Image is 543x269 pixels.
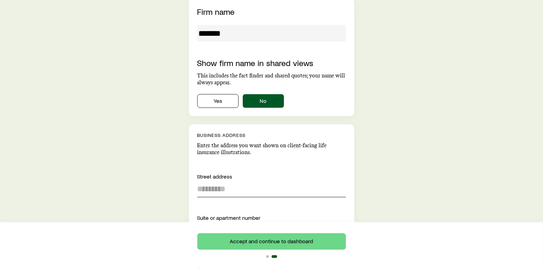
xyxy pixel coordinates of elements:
[197,233,346,250] button: Accept and continue to dashboard
[197,133,346,138] p: Business address
[197,173,346,181] div: Street address
[197,94,239,108] button: Yes
[243,94,284,108] button: No
[197,94,346,108] div: showAgencyNameInSharedViews
[197,214,346,230] div: Suite or apartment number
[197,72,346,86] p: This includes the fact finder and shared quotes; your name will always appear.
[197,7,235,17] label: Firm name
[197,58,314,68] label: Show firm name in shared views
[197,142,346,156] p: Enter the address you want shown on client-facing life insurance illustrations.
